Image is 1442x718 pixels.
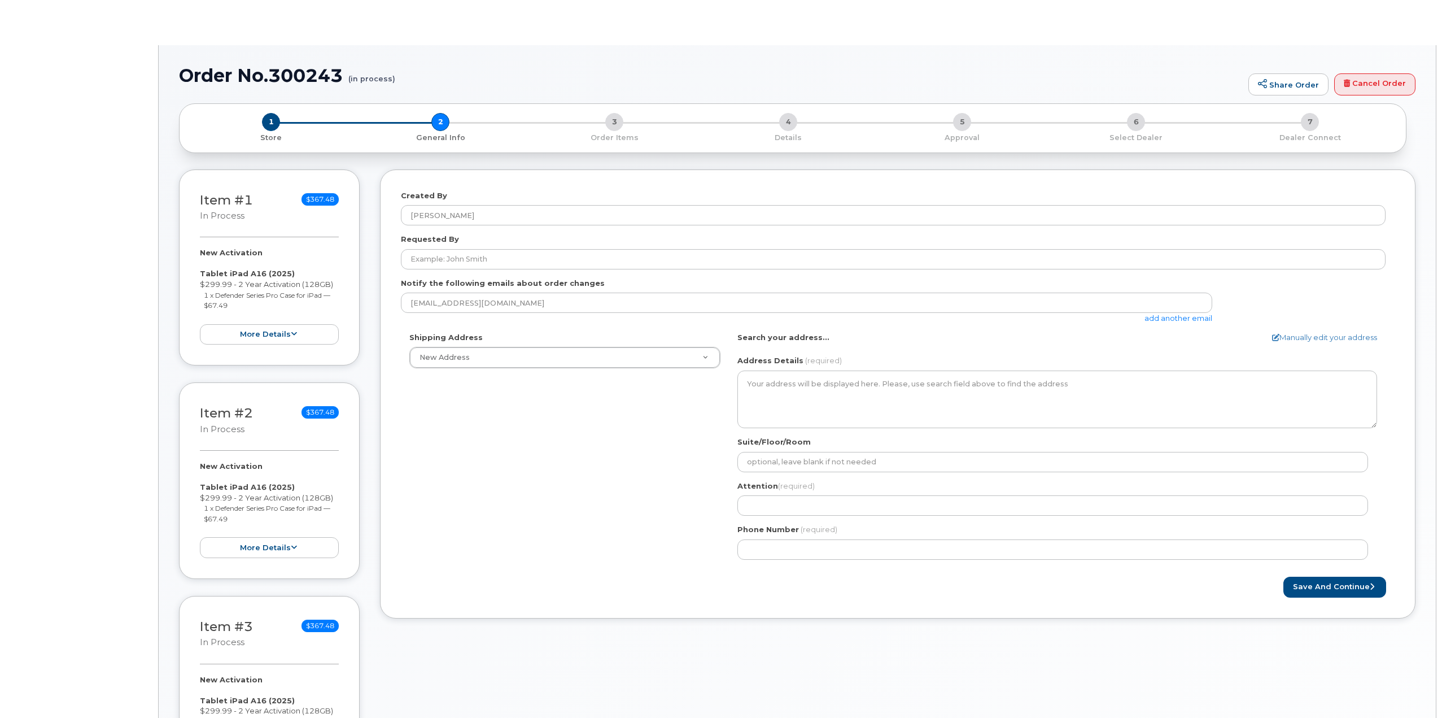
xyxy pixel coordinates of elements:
[200,406,253,435] h3: Item #2
[1144,314,1212,323] a: add another email
[200,248,263,257] strong: New Activation
[204,291,330,310] small: 1 x Defender Series Pro Case for iPad — $67.49
[348,66,395,83] small: (in process)
[401,234,459,245] label: Requested By
[1248,73,1329,96] a: Share Order
[200,324,339,345] button: more details
[301,193,339,206] span: $367.48
[401,293,1212,313] input: Example: john@appleseed.com
[737,332,829,343] label: Search your address...
[805,356,842,365] span: (required)
[200,696,295,705] strong: Tablet iPad A16 (2025)
[200,537,339,558] button: more details
[1283,577,1386,598] button: Save and Continue
[801,525,837,534] span: (required)
[200,193,253,222] h3: Item #1
[193,133,349,143] p: Store
[301,620,339,632] span: $367.48
[200,675,263,684] strong: New Activation
[1272,332,1377,343] a: Manually edit your address
[401,190,447,201] label: Created By
[200,462,263,471] strong: New Activation
[401,278,605,289] label: Notify the following emails about order changes
[778,481,815,490] span: (required)
[200,247,339,345] div: $299.99 - 2 Year Activation (128GB)
[200,620,253,649] h3: Item #3
[204,504,330,523] small: 1 x Defender Series Pro Case for iPad — $67.49
[301,406,339,419] span: $367.48
[401,249,1386,269] input: Example: John Smith
[200,424,244,434] small: in process
[189,131,353,143] a: 1 Store
[262,113,280,131] span: 1
[200,269,295,278] strong: Tablet iPad A16 (2025)
[200,637,244,647] small: in process
[1334,73,1415,96] a: Cancel Order
[410,347,720,368] a: New Address
[737,524,799,535] label: Phone Number
[200,461,339,558] div: $299.99 - 2 Year Activation (128GB)
[200,482,295,491] strong: Tablet iPad A16 (2025)
[737,437,811,447] label: Suite/Floor/Room
[420,353,470,362] span: New Address
[179,66,1243,85] h1: Order No.300243
[200,211,244,221] small: in process
[737,452,1368,472] input: optional, leave blank if not needed
[737,355,803,366] label: Address Details
[737,481,815,491] label: Attention
[409,332,483,343] label: Shipping Address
